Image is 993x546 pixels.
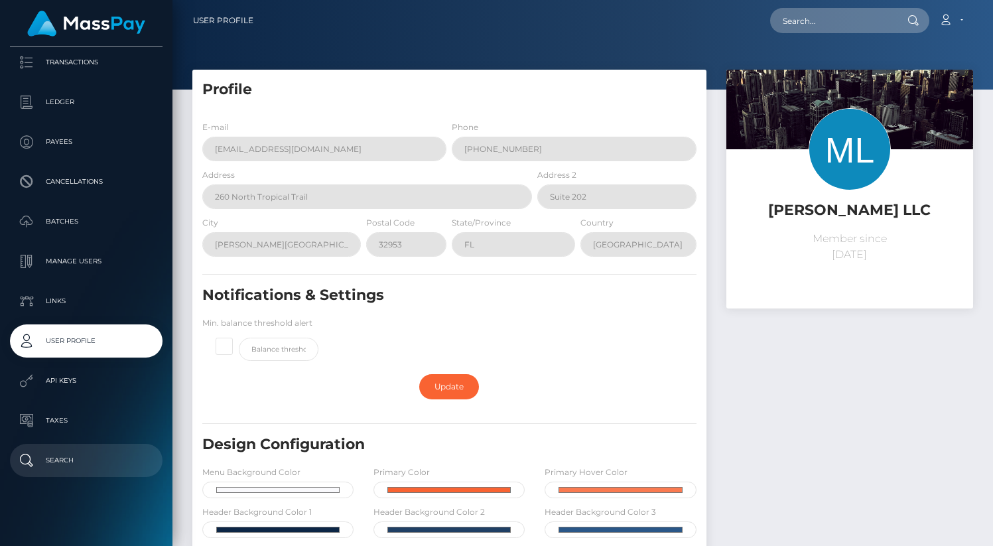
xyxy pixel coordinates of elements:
a: API Keys [10,364,163,397]
p: Ledger [15,92,157,112]
a: Update [419,374,479,399]
label: City [202,217,218,229]
label: Min. balance threshold alert [202,317,312,329]
p: Search [15,450,157,470]
a: Cancellations [10,165,163,198]
p: Links [15,291,157,311]
p: Cancellations [15,172,157,192]
label: Header Background Color 1 [202,506,312,518]
p: Batches [15,212,157,232]
p: Manage Users [15,251,157,271]
img: MassPay Logo [27,11,145,36]
h5: Profile [202,80,696,100]
h5: Notifications & Settings [202,285,618,306]
label: State/Province [452,217,511,229]
a: Batches [10,205,163,238]
a: Payees [10,125,163,159]
h5: [PERSON_NAME] LLC [736,200,963,221]
p: User Profile [15,331,157,351]
img: ... [726,70,973,234]
label: Primary Hover Color [545,466,628,478]
input: Search... [770,8,895,33]
p: Payees [15,132,157,152]
label: Address 2 [537,169,576,181]
label: Primary Color [373,466,430,478]
label: Postal Code [366,217,415,229]
p: Taxes [15,411,157,431]
a: User Profile [193,7,253,34]
label: Phone [452,121,478,133]
a: Transactions [10,46,163,79]
p: Member since [DATE] [736,231,963,263]
a: Links [10,285,163,318]
a: User Profile [10,324,163,358]
h5: Design Configuration [202,435,618,455]
label: Address [202,169,235,181]
label: Header Background Color 3 [545,506,656,518]
a: Search [10,444,163,477]
label: E-mail [202,121,228,133]
label: Country [580,217,614,229]
label: Menu Background Color [202,466,300,478]
a: Manage Users [10,245,163,278]
a: Ledger [10,86,163,119]
p: API Keys [15,371,157,391]
p: Transactions [15,52,157,72]
a: Taxes [10,404,163,437]
label: Header Background Color 2 [373,506,485,518]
